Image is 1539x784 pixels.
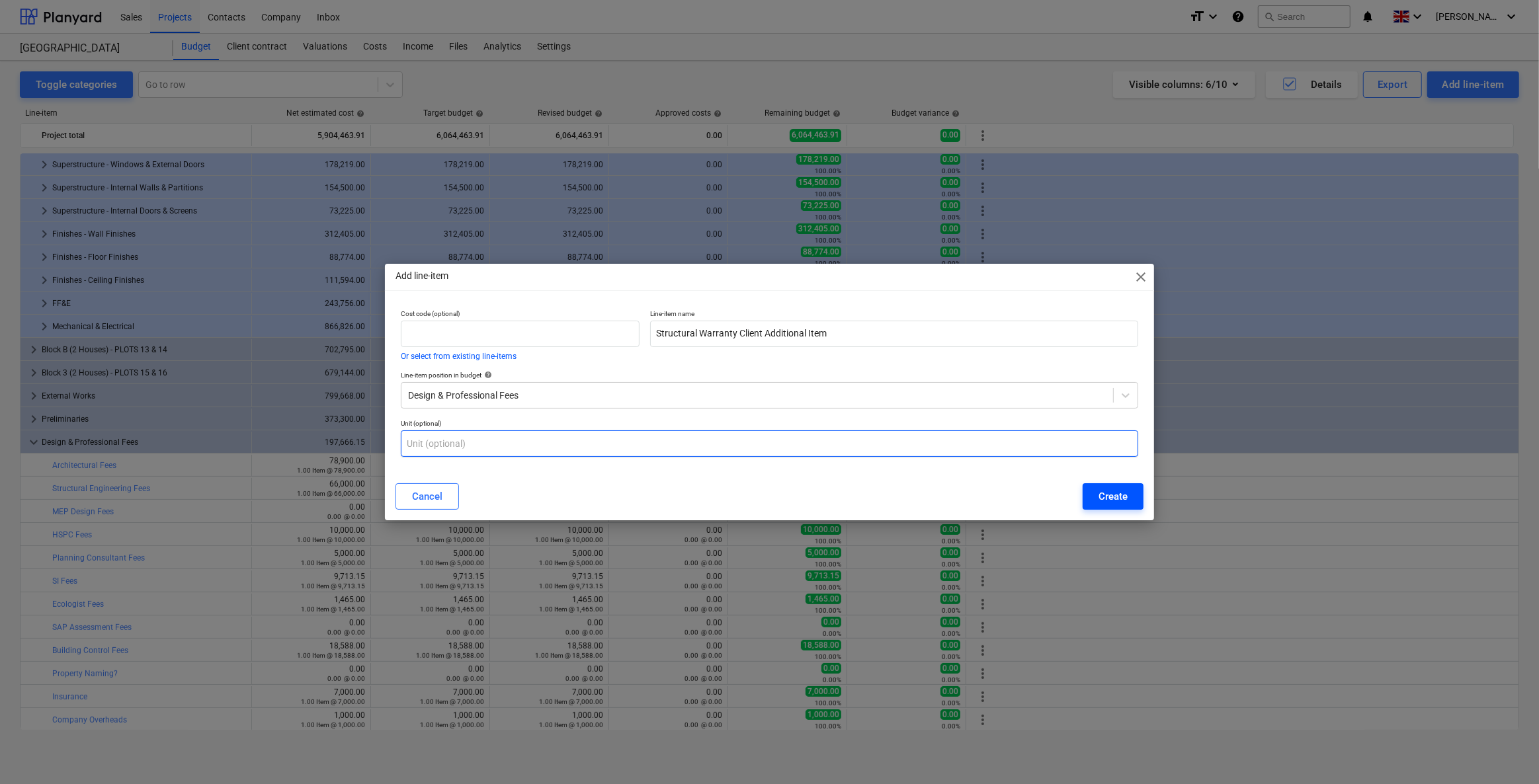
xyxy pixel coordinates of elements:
[395,269,448,283] p: Add line-item
[401,309,640,321] p: Cost code (optional)
[412,488,442,505] div: Cancel
[401,371,1139,379] div: Line-item position in budget
[401,419,1139,430] p: Unit (optional)
[1133,269,1149,285] span: close
[395,483,459,510] button: Cancel
[650,309,1138,321] p: Line-item name
[401,430,1139,457] input: Unit (optional)
[1083,483,1144,510] button: Create
[1099,488,1128,505] div: Create
[481,371,492,379] span: help
[401,352,517,360] button: Or select from existing line-items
